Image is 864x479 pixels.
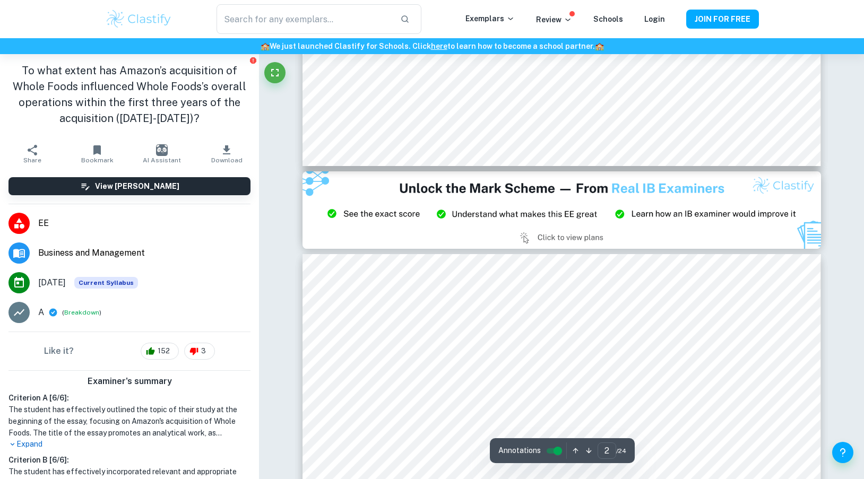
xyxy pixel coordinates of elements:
[4,375,255,388] h6: Examiner's summary
[38,276,66,289] span: [DATE]
[195,346,212,356] span: 3
[8,439,250,450] p: Expand
[249,56,257,64] button: Report issue
[156,144,168,156] img: AI Assistant
[8,392,250,404] h6: Criterion A [ 6 / 6 ]:
[184,343,215,360] div: 3
[8,63,250,126] h1: To what extent has Amazon’s acquisition of Whole Foods influenced Whole Foods’s overall operation...
[217,4,392,34] input: Search for any exemplars...
[303,171,821,249] img: Ad
[832,442,853,463] button: Help and Feedback
[465,13,515,24] p: Exemplars
[105,8,172,30] img: Clastify logo
[264,62,286,83] button: Fullscreen
[498,445,541,456] span: Annotations
[536,14,572,25] p: Review
[141,343,179,360] div: 152
[23,156,41,164] span: Share
[152,346,176,356] span: 152
[194,139,259,169] button: Download
[129,139,194,169] button: AI Assistant
[686,10,759,29] button: JOIN FOR FREE
[65,139,129,169] button: Bookmark
[8,404,250,439] h1: The student has effectively outlined the topic of their study at the beginning of the essay, focu...
[95,180,179,192] h6: View [PERSON_NAME]
[261,42,270,50] span: 🏫
[595,42,604,50] span: 🏫
[74,277,138,289] span: Current Syllabus
[38,247,250,259] span: Business and Management
[616,446,626,456] span: / 24
[211,156,243,164] span: Download
[64,308,99,317] button: Breakdown
[8,177,250,195] button: View [PERSON_NAME]
[8,454,250,466] h6: Criterion B [ 6 / 6 ]:
[38,217,250,230] span: EE
[81,156,114,164] span: Bookmark
[62,308,101,318] span: ( )
[74,277,138,289] div: This exemplar is based on the current syllabus. Feel free to refer to it for inspiration/ideas wh...
[38,306,44,319] p: A
[2,40,862,52] h6: We just launched Clastify for Schools. Click to learn how to become a school partner.
[143,156,181,164] span: AI Assistant
[644,15,665,23] a: Login
[431,42,447,50] a: here
[44,345,74,358] h6: Like it?
[593,15,623,23] a: Schools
